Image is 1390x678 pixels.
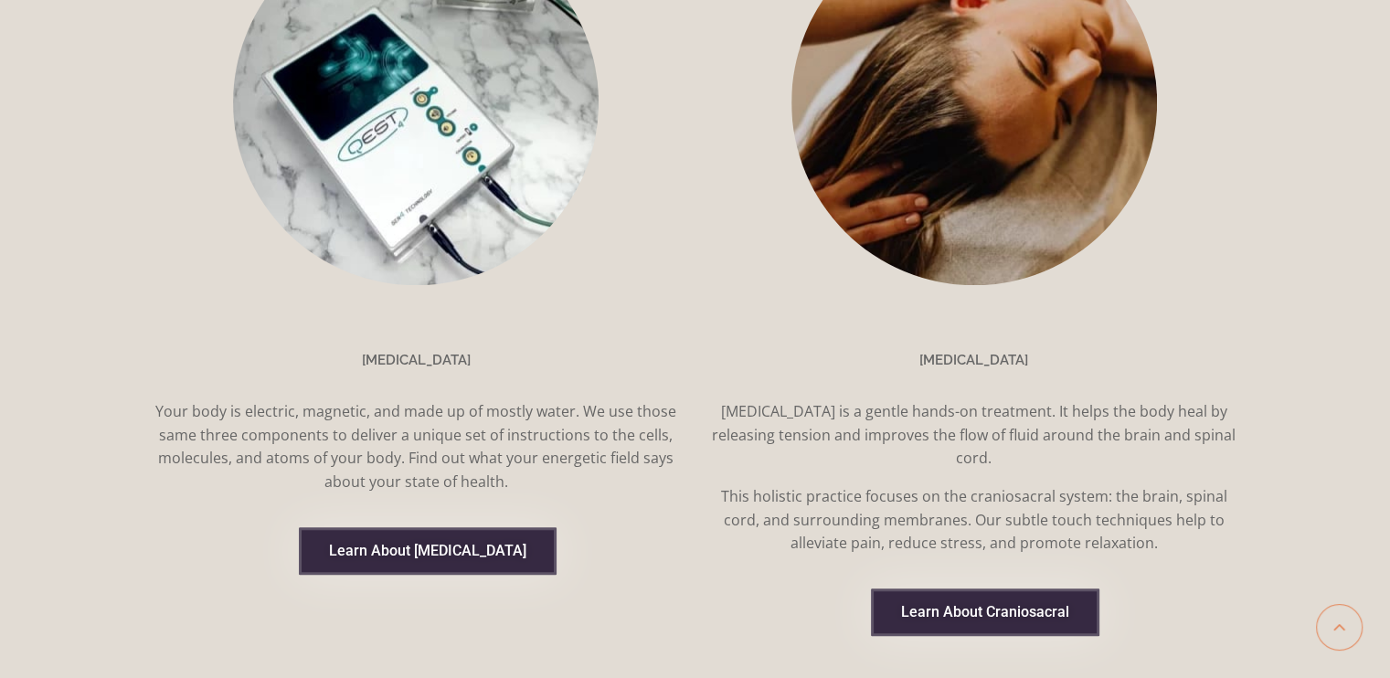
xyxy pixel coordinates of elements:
a: Link 18 [299,527,557,575]
p: [MEDICAL_DATA] [705,354,1245,367]
p: [MEDICAL_DATA] [146,354,686,367]
p: [MEDICAL_DATA] is a gentle hands-on treatment. It helps the body heal by releasing tension and im... [705,400,1245,471]
p: Your body is electric, magnetic, and made up of mostly water. We use those same three components ... [146,400,686,493]
span: Learn About [MEDICAL_DATA] [329,544,526,558]
span: Learn About Craniosacral [901,605,1069,620]
a: Link 20 [871,588,1099,636]
a: Scroll to top [1316,604,1363,651]
p: This holistic practice focuses on the craniosacral system: the brain, spinal cord, and surroundin... [705,485,1245,556]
